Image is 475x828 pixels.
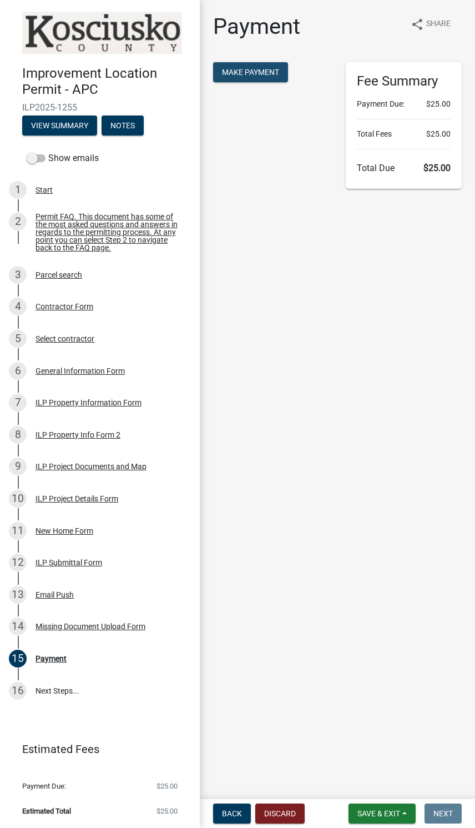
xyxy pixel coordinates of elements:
[357,163,451,173] h6: Total Due
[36,527,93,535] div: New Home Form
[36,623,145,630] div: Missing Document Upload Form
[348,804,416,824] button: Save & Exit
[36,559,102,566] div: ILP Submittal Form
[22,122,97,131] wm-modal-confirm: Summary
[22,807,71,815] span: Estimated Total
[22,102,178,113] span: ILP2025-1255
[36,431,120,439] div: ILP Property Info Form 2
[22,782,66,790] span: Payment Due:
[9,738,182,760] a: Estimated Fees
[36,213,182,252] div: Permit FAQ. This document has some of the most asked questions and answers in regards to the perm...
[36,463,146,470] div: ILP Project Documents and Map
[357,809,400,818] span: Save & Exit
[426,128,451,140] span: $25.00
[36,591,74,599] div: Email Push
[357,128,451,140] li: Total Fees
[423,163,451,173] span: $25.00
[9,181,27,199] div: 1
[433,809,453,818] span: Next
[22,116,97,136] button: View Summary
[9,682,27,700] div: 16
[357,73,451,89] h6: Fee Summary
[22,66,191,98] h4: Improvement Location Permit - APC
[9,522,27,540] div: 11
[36,271,82,279] div: Parcel search
[9,213,27,230] div: 2
[36,186,53,194] div: Start
[222,809,242,818] span: Back
[36,367,125,375] div: General Information Form
[213,62,288,82] button: Make Payment
[411,18,424,31] i: share
[156,807,178,815] span: $25.00
[9,426,27,444] div: 8
[27,152,99,165] label: Show emails
[426,98,451,110] span: $25.00
[22,12,182,54] img: Kosciusko County, Indiana
[222,68,279,77] span: Make Payment
[9,554,27,571] div: 12
[9,618,27,635] div: 14
[213,804,251,824] button: Back
[36,399,142,407] div: ILP Property Information Form
[9,298,27,315] div: 4
[402,13,459,35] button: shareShare
[102,116,144,136] button: Notes
[9,362,27,380] div: 6
[357,98,451,110] li: Payment Due:
[102,122,144,131] wm-modal-confirm: Notes
[9,266,27,284] div: 3
[9,490,27,508] div: 10
[9,458,27,475] div: 9
[36,335,94,343] div: Select contractor
[9,586,27,604] div: 13
[9,394,27,412] div: 7
[9,330,27,348] div: 5
[213,13,300,40] h1: Payment
[9,650,27,668] div: 15
[426,18,451,31] span: Share
[156,782,178,790] span: $25.00
[36,303,93,310] div: Contractor Form
[36,655,67,663] div: Payment
[36,495,118,503] div: ILP Project Details Form
[425,804,462,824] button: Next
[255,804,305,824] button: Discard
